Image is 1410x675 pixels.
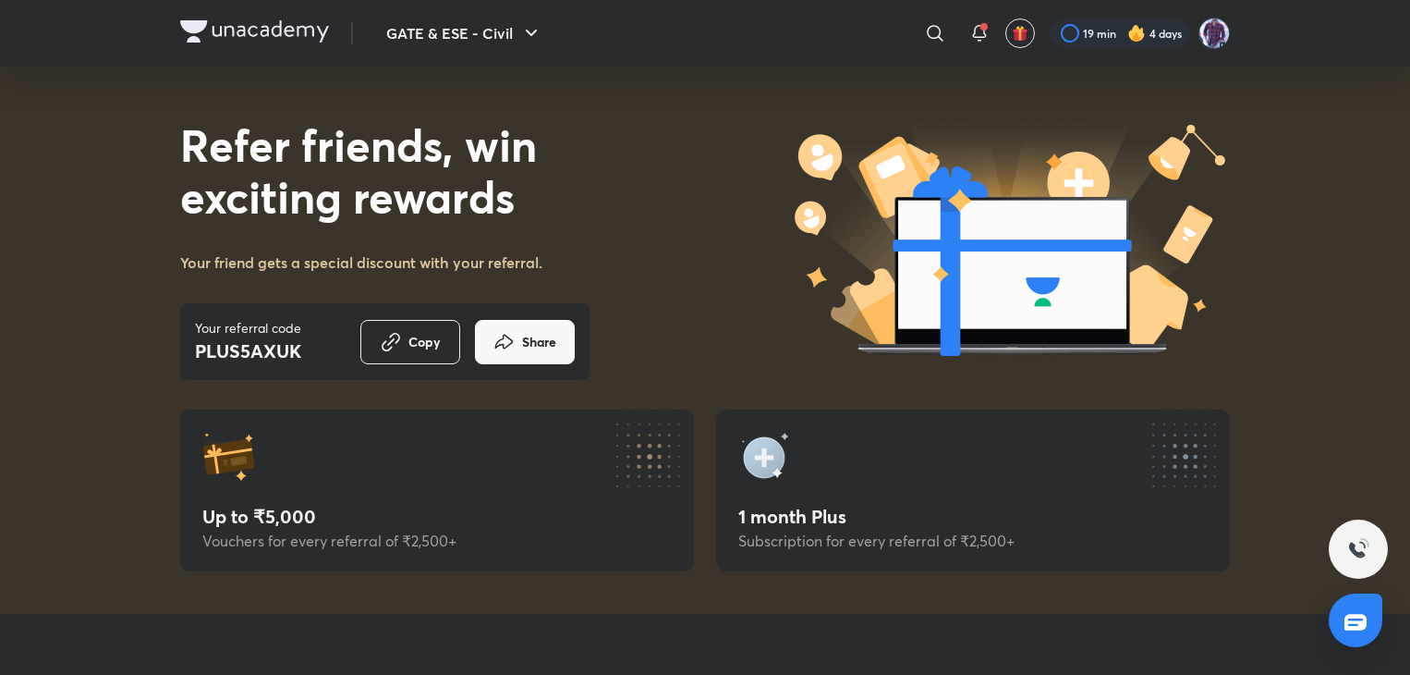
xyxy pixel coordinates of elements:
[786,117,1230,361] img: laptop
[738,432,790,484] img: reward
[375,15,553,52] button: GATE & ESE - Civil
[738,506,1208,527] div: 1 month Plus
[180,118,590,222] h1: Refer friends, win exciting rewards
[1005,18,1035,48] button: avatar
[1198,18,1230,49] img: Tejasvi Upadhyay
[202,506,672,527] div: Up to ₹5,000
[360,320,460,364] button: Copy
[202,533,672,549] div: Vouchers for every referral of ₹2,500+
[180,252,542,274] h5: Your friend gets a special discount with your referral.
[180,20,329,47] a: Company Logo
[195,337,301,365] h4: PLUS5AXUK
[195,318,301,337] p: Your referral code
[475,320,575,364] button: Share
[202,432,254,484] img: reward
[1127,24,1146,43] img: streak
[1012,25,1028,42] img: avatar
[522,333,556,351] span: Share
[408,333,441,351] span: Copy
[1347,538,1369,560] img: ttu
[180,20,329,43] img: Company Logo
[738,533,1208,549] div: Subscription for every referral of ₹2,500+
